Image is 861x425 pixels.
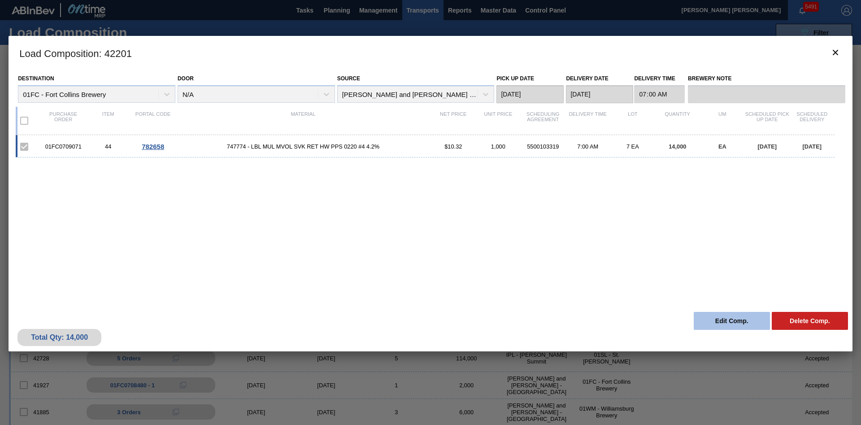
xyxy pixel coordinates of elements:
[758,143,777,150] span: [DATE]
[655,111,700,130] div: Quantity
[41,143,86,150] div: 01FC0709071
[700,111,745,130] div: UM
[431,143,476,150] div: $10.32
[803,143,822,150] span: [DATE]
[9,36,852,70] h3: Load Composition : 42201
[521,143,565,150] div: 5500103319
[24,333,95,342] div: Total Qty: 14,000
[86,111,130,130] div: Item
[634,72,685,85] label: Delivery Time
[337,75,360,82] label: Source
[178,75,194,82] label: Door
[772,312,848,330] button: Delete Comp.
[476,111,521,130] div: Unit Price
[496,75,534,82] label: Pick up Date
[18,75,54,82] label: Destination
[476,143,521,150] div: 1,000
[718,143,726,150] span: EA
[496,85,564,103] input: mm/dd/yyyy
[142,143,164,150] span: 782658
[565,143,610,150] div: 7:00 AM
[745,111,790,130] div: Scheduled Pick up Date
[610,111,655,130] div: Lot
[431,111,476,130] div: Net Price
[610,143,655,150] div: 7 EA
[694,312,770,330] button: Edit Comp.
[790,111,835,130] div: Scheduled Delivery
[86,143,130,150] div: 44
[565,111,610,130] div: Delivery Time
[130,143,175,150] div: Go to Order
[566,75,608,82] label: Delivery Date
[566,85,633,103] input: mm/dd/yyyy
[175,143,431,150] span: 747774 - LBL MUL MVOL SVK RET HW PPS 0220 #4 4.2%
[41,111,86,130] div: Purchase order
[521,111,565,130] div: Scheduling Agreement
[688,72,845,85] label: Brewery Note
[130,111,175,130] div: Portal code
[669,143,686,150] span: 14,000
[175,111,431,130] div: Material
